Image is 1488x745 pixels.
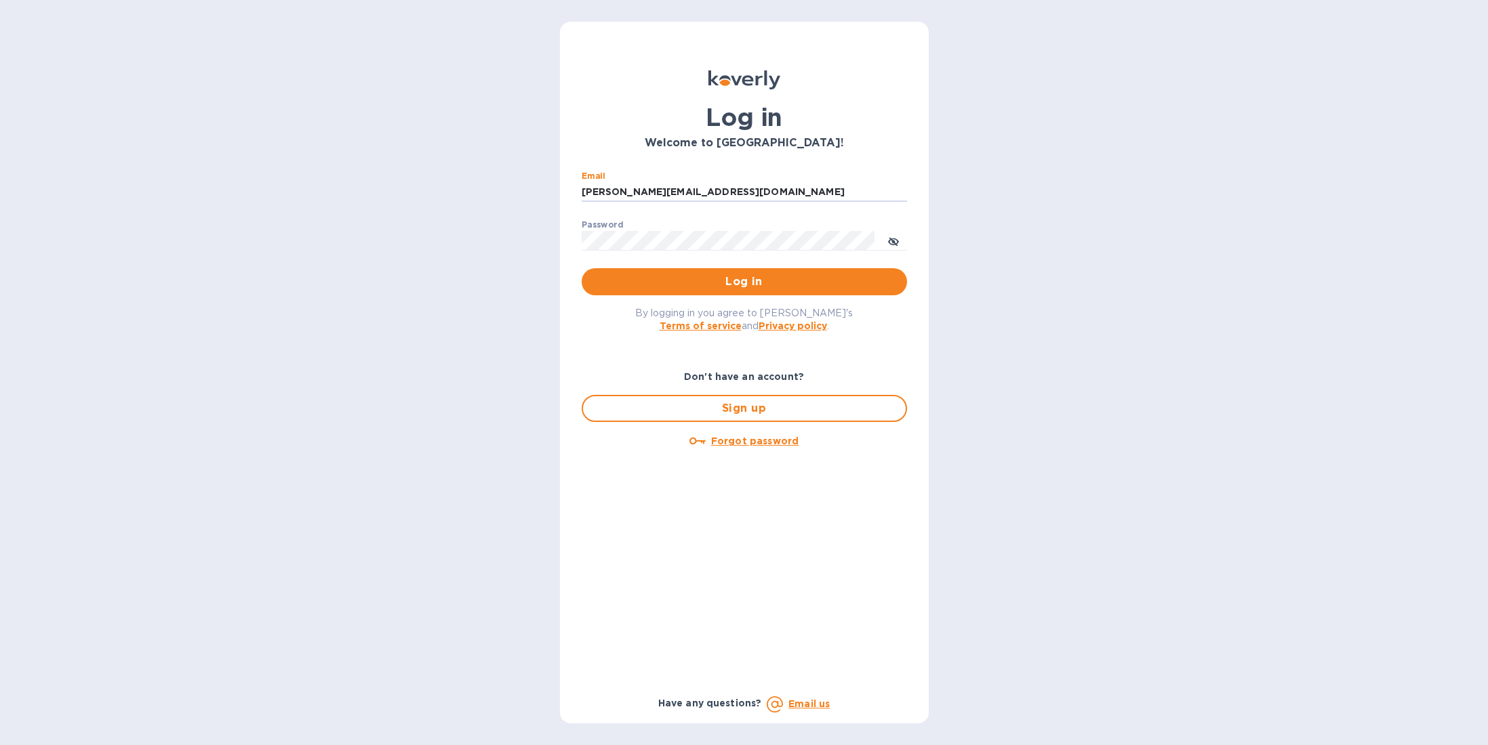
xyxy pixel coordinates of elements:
label: Email [582,172,605,180]
button: Sign up [582,395,907,422]
span: Log in [592,274,896,290]
h3: Welcome to [GEOGRAPHIC_DATA]! [582,137,907,150]
a: Terms of service [660,320,742,331]
a: Email us [788,698,830,709]
b: Don't have an account? [684,371,804,382]
input: Enter email address [582,182,907,203]
img: Koverly [708,70,780,89]
b: Have any questions? [658,698,762,708]
a: Privacy policy [759,320,827,331]
u: Forgot password [711,435,799,446]
span: Sign up [594,400,895,417]
button: toggle password visibility [880,227,907,254]
label: Password [582,221,623,229]
button: Log in [582,268,907,295]
span: By logging in you agree to [PERSON_NAME]'s and . [635,307,853,331]
h1: Log in [582,103,907,131]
